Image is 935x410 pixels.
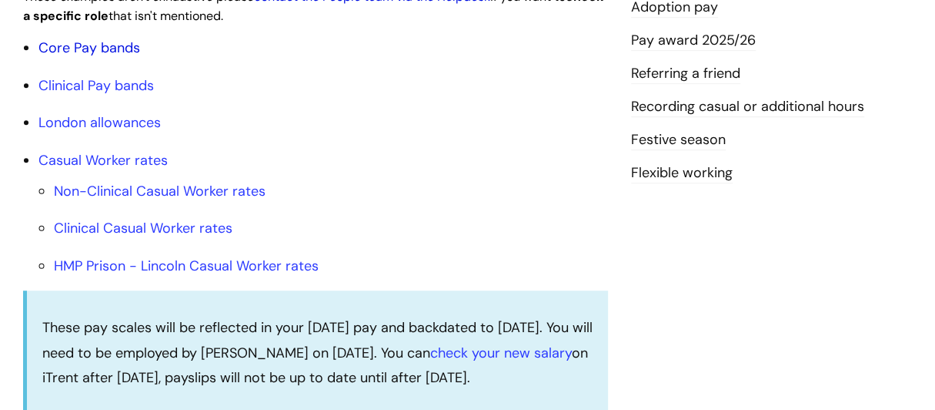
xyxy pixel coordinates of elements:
[54,257,319,275] a: HMP Prison - Lincoln Casual Worker rates
[54,219,232,237] a: Clinical Casual Worker rates
[631,31,756,51] a: Pay award 2025/26
[38,76,154,95] a: Clinical Pay bands
[54,182,265,200] a: Non-Clinical Casual Worker rates
[38,151,168,170] a: Casual Worker rates
[631,64,740,84] a: Referring a friend
[38,39,140,57] a: Core Pay bands
[631,130,726,150] a: Festive season
[430,344,572,362] a: check your new salary
[42,315,593,390] p: These pay scales will be reflected in your [DATE] pay and backdated to [DATE]. You will need to b...
[38,113,161,132] a: London allowances
[631,97,864,117] a: Recording casual or additional hours
[631,163,733,183] a: Flexible working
